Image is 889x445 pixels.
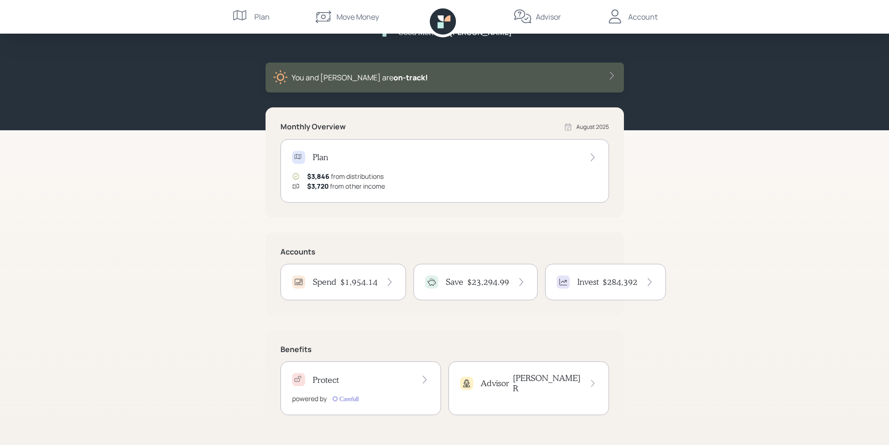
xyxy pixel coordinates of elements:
[307,181,385,191] div: from other income
[280,345,609,354] h5: Benefits
[313,152,328,162] h4: Plan
[628,11,658,22] div: Account
[336,11,379,22] div: Move Money
[481,378,509,388] h4: Advisor
[513,373,581,393] h4: [PERSON_NAME] R
[446,277,463,287] h4: Save
[398,28,448,36] h5: Good Morning ,
[307,171,384,181] div: from distributions
[292,72,428,83] div: You and [PERSON_NAME] are
[313,277,336,287] h4: Spend
[280,247,609,256] h5: Accounts
[577,277,599,287] h4: Invest
[340,277,378,287] h4: $1,954.14
[393,72,428,83] span: on‑track!
[273,70,288,85] img: sunny-XHVQM73Q.digested.png
[292,394,327,403] div: powered by
[254,11,270,22] div: Plan
[467,277,509,287] h4: $23,294.99
[602,277,637,287] h4: $284,392
[449,28,512,37] h5: [PERSON_NAME]
[536,11,561,22] div: Advisor
[313,375,339,385] h4: Protect
[330,394,360,403] img: carefull-M2HCGCDH.digested.png
[307,172,329,181] span: $3,846
[576,123,609,131] div: August 2025
[280,122,346,131] h5: Monthly Overview
[307,182,329,191] span: $3,720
